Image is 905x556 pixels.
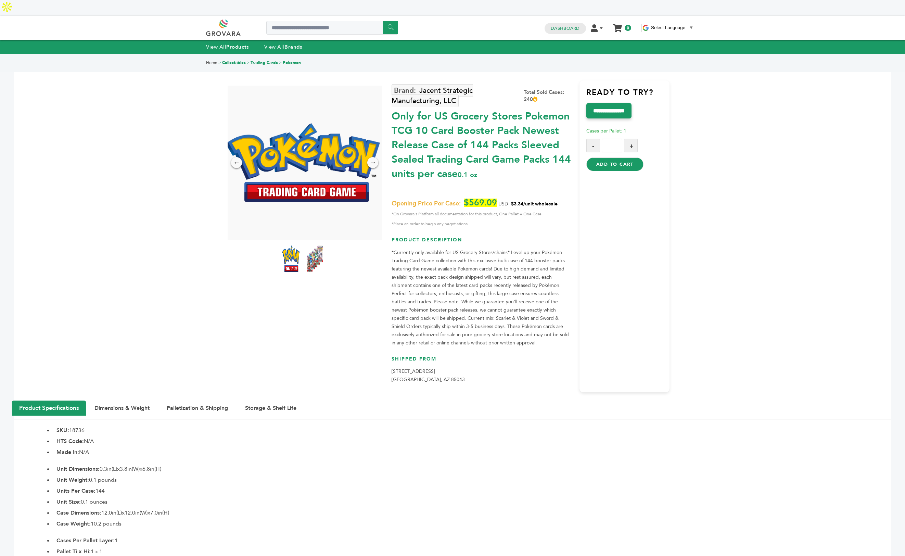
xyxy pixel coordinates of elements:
span: $569.09 [464,199,497,207]
div: Only for US Grocery Stores Pokemon TCG 10 Card Booster Pack Newest Release Case of 144 Packs Slee... [392,106,572,181]
li: 0.1 ounces [53,498,891,506]
a: My Cart [614,22,622,29]
h3: Ready to try? [586,87,670,103]
button: - [586,139,600,152]
b: Units Per Case: [56,487,95,495]
button: Storage & Shelf Life [238,401,303,415]
span: 0 [625,25,631,31]
p: [STREET_ADDRESS] [GEOGRAPHIC_DATA], AZ 85043 [392,367,572,384]
b: Pallet Ti x Hi: [56,548,91,555]
b: HTS Code: [56,438,84,445]
strong: Products [226,43,249,50]
span: 0.1 oz [458,170,477,179]
a: Collectables [222,60,246,65]
p: *Currently only available for US Grocery Stores/chains* Level up your Pokémon Trading Card Game c... [392,249,572,347]
li: 18736 [53,426,891,434]
span: Cases per Pallet: 1 [586,128,626,134]
button: + [624,139,638,152]
div: → [367,157,378,168]
img: *Only for US Grocery Stores* Pokemon TCG 10 Card Booster Pack – Newest Release (Case of 144 Packs... [226,123,380,202]
li: 0.1 pounds [53,476,891,484]
a: Pokemon [283,60,301,65]
li: 144 [53,487,891,495]
span: Select Language [651,25,685,30]
li: 12.0in(L)x12.0in(W)x7.0in(H) [53,509,891,517]
img: *Only for US Grocery Stores* Pokemon TCG 10 Card Booster Pack – Newest Release (Case of 144 Packs... [282,245,299,272]
input: Search a product or brand... [266,21,398,35]
span: > [279,60,282,65]
span: > [247,60,250,65]
li: 0.3in(L)x3.8in(W)x6.8in(H) [53,465,891,473]
li: 10.2 pounds [53,520,891,528]
span: $3.34/unit wholesale [511,201,558,207]
h3: Product Description [392,237,572,249]
li: 1 x 1 [53,547,891,556]
li: N/A [53,437,891,445]
div: ← [231,157,242,168]
a: Dashboard [551,25,579,31]
span: *Place an order to begin any negotiations [392,220,572,228]
span: *On Grovara's Platform all documentation for this product, One Pallet = One Case [392,210,572,218]
a: Home [206,60,217,65]
b: Unit Size: [56,498,81,506]
span: ▼ [689,25,693,30]
b: Unit Weight: [56,476,89,484]
b: SKU: [56,427,69,434]
li: 1 [53,536,891,545]
img: *Only for US Grocery Stores* Pokemon TCG 10 Card Booster Pack – Newest Release (Case of 144 Packs... [306,243,324,274]
b: Case Weight: [56,520,91,528]
a: Jacent Strategic Manufacturing, LLC [392,84,473,107]
h3: Shipped From [392,356,572,368]
a: Select Language​ [651,25,693,30]
b: Case Dimensions: [56,509,101,517]
a: View AllProducts [206,43,249,50]
b: Cases Per Pallet Layer: [56,537,115,544]
span: USD [498,201,508,207]
span: Opening Price Per Case: [392,200,461,208]
strong: Brands [284,43,302,50]
button: Product Specifications [12,401,86,416]
button: Palletization & Shipping [160,401,235,415]
button: Dimensions & Weight [88,401,156,415]
a: Trading Cards [251,60,278,65]
a: View AllBrands [264,43,303,50]
div: Total Sold Cases: 240 [524,89,572,103]
b: Unit Dimensions: [56,465,100,473]
button: Add to Cart [586,157,643,171]
span: > [218,60,221,65]
li: N/A [53,448,891,456]
b: Made In: [56,448,79,456]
